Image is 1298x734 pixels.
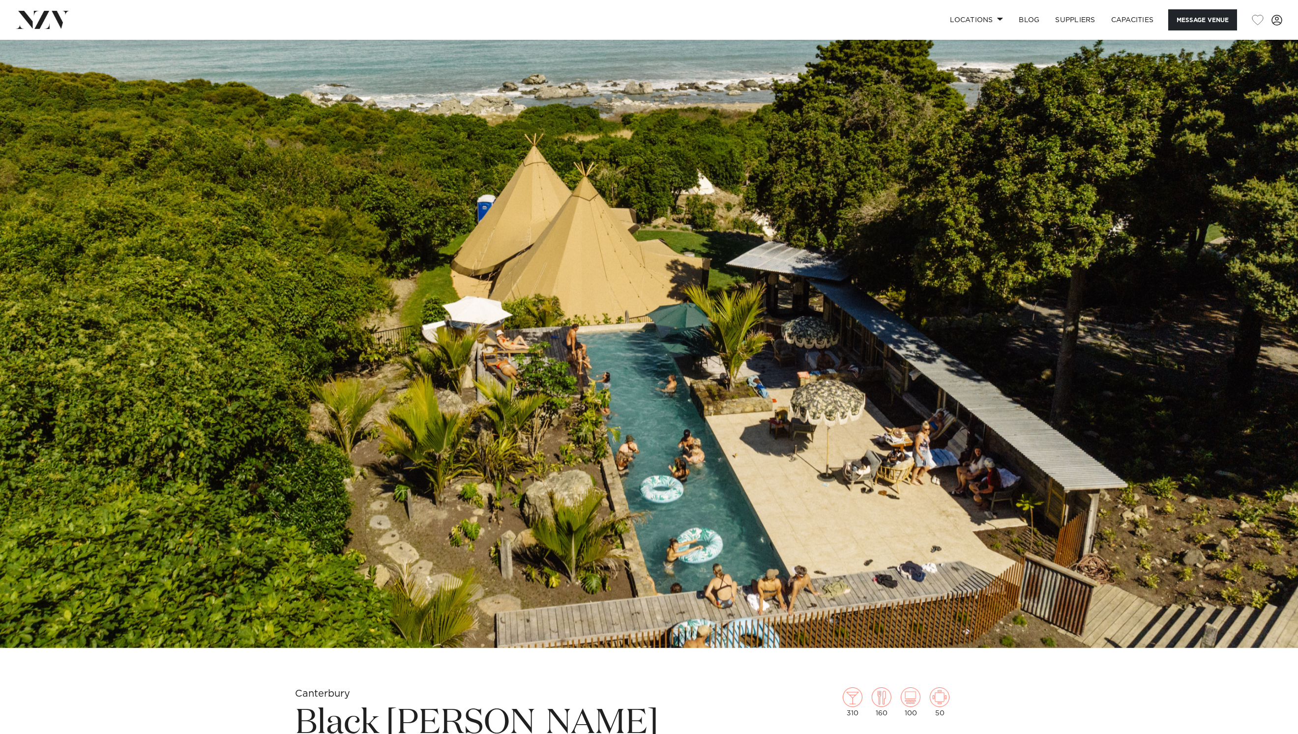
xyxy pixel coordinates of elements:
div: 50 [930,687,949,717]
a: Capacities [1103,9,1162,30]
a: Locations [942,9,1011,30]
img: dining.png [872,687,891,707]
a: BLOG [1011,9,1047,30]
div: 160 [872,687,891,717]
a: SUPPLIERS [1047,9,1103,30]
img: nzv-logo.png [16,11,69,28]
div: 100 [901,687,920,717]
small: Canterbury [295,689,350,699]
div: 310 [843,687,862,717]
img: meeting.png [930,687,949,707]
button: Message Venue [1168,9,1237,30]
img: cocktail.png [843,687,862,707]
img: theatre.png [901,687,920,707]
